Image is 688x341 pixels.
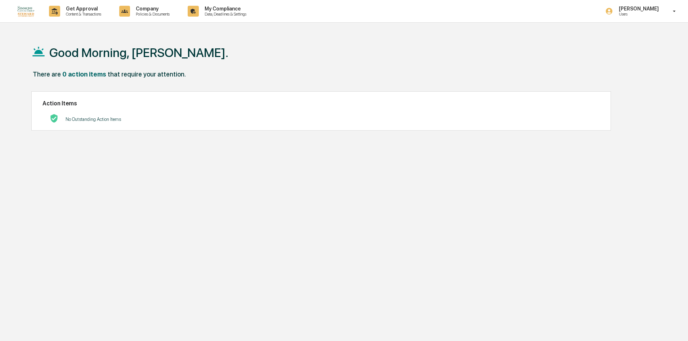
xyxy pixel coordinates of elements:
p: [PERSON_NAME] [613,6,662,12]
p: Data, Deadlines & Settings [199,12,250,17]
p: No Outstanding Action Items [66,117,121,122]
p: Get Approval [60,6,105,12]
p: Content & Transactions [60,12,105,17]
div: that require your attention. [108,70,186,78]
div: 0 action items [62,70,106,78]
h2: Action Items [43,100,600,107]
p: Company [130,6,173,12]
p: Policies & Documents [130,12,173,17]
div: There are [33,70,61,78]
img: logo [17,5,35,17]
p: My Compliance [199,6,250,12]
img: No Actions logo [50,114,58,123]
p: Users [613,12,662,17]
h1: Good Morning, [PERSON_NAME]. [49,45,228,60]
